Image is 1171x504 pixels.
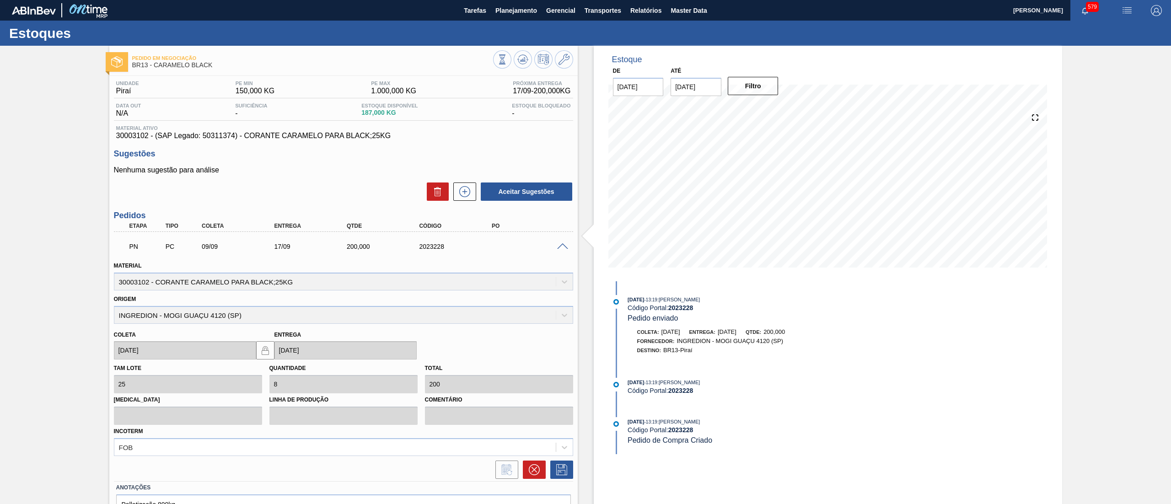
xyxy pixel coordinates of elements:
button: Aceitar Sugestões [481,182,572,201]
span: - 13:19 [645,419,657,424]
p: PN [129,243,164,250]
div: 200,000 [344,243,427,250]
span: Unidade [116,80,139,86]
span: Destino: [637,348,661,353]
span: Estoque Disponível [361,103,418,108]
span: PE MAX [371,80,416,86]
div: Código Portal: [628,387,845,394]
div: Pedido em Negociação [127,236,167,257]
img: locked [260,345,271,356]
div: Excluir Sugestões [422,182,449,201]
span: BR13 - CARAMELO BLACK [132,62,493,69]
img: TNhmsLtSVTkK8tSr43FrP2fwEKptu5GPRR3wAAAABJRU5ErkJggg== [12,6,56,15]
span: : [PERSON_NAME] [657,419,700,424]
label: Até [671,68,681,74]
div: Código Portal: [628,304,845,311]
span: - 13:19 [645,380,657,385]
span: 30003102 - (SAP Legado: 50311374) - CORANTE CARAMELO PARA BLACK;25KG [116,132,571,140]
button: Atualizar Gráfico [514,50,532,69]
span: Suficiência [235,103,267,108]
span: [DATE] [718,328,736,335]
h3: Sugestões [114,149,573,159]
div: Informar alteração no pedido [491,461,518,479]
div: Entrega [272,223,355,229]
span: Planejamento [495,5,537,16]
span: : [PERSON_NAME] [657,297,700,302]
h1: Estoques [9,28,172,38]
span: : [PERSON_NAME] [657,380,700,385]
span: 200,000 [763,328,785,335]
span: [DATE] [628,380,644,385]
label: Entrega [274,332,301,338]
span: Entrega: [689,329,715,335]
input: dd/mm/yyyy [613,78,664,96]
label: Anotações [116,481,571,494]
button: Filtro [728,77,779,95]
strong: 2023228 [668,426,693,434]
button: Ir ao Master Data / Geral [555,50,573,69]
div: Qtde [344,223,427,229]
span: Data out [116,103,141,108]
span: 579 [1086,2,1099,12]
div: Tipo [163,223,203,229]
span: Gerencial [546,5,575,16]
img: userActions [1122,5,1133,16]
div: Etapa [127,223,167,229]
div: 17/09/2025 [272,243,355,250]
span: Material ativo [116,125,571,131]
input: dd/mm/yyyy [671,78,721,96]
button: Notificações [1070,4,1100,17]
span: [DATE] [628,297,644,302]
span: Próxima Entrega [513,80,570,86]
span: Pedido em Negociação [132,55,493,61]
span: Coleta: [637,329,659,335]
strong: 2023228 [668,387,693,394]
span: INGREDION - MOGI GUAÇU 4120 (SP) [677,338,783,344]
span: 187,000 KG [361,109,418,116]
div: Coleta [199,223,282,229]
strong: 2023228 [668,304,693,311]
span: Relatórios [630,5,661,16]
span: Estoque Bloqueado [512,103,570,108]
span: 150,000 KG [236,87,274,95]
div: FOB [119,443,133,451]
span: Fornecedor: [637,338,675,344]
label: Total [425,365,443,371]
span: Transportes [585,5,621,16]
button: locked [256,341,274,359]
span: Qtde: [746,329,761,335]
span: PE MIN [236,80,274,86]
span: - 13:19 [645,297,657,302]
div: Aceitar Sugestões [476,182,573,202]
h3: Pedidos [114,211,573,220]
div: PO [489,223,572,229]
img: atual [613,421,619,427]
img: atual [613,382,619,387]
span: 1.000,000 KG [371,87,416,95]
div: Cancelar pedido [518,461,546,479]
label: Origem [114,296,136,302]
div: - [233,103,269,118]
label: [MEDICAL_DATA] [114,393,262,407]
div: Estoque [612,55,642,64]
label: Coleta [114,332,136,338]
div: Nova sugestão [449,182,476,201]
input: dd/mm/yyyy [114,341,256,359]
img: atual [613,299,619,305]
span: Tarefas [464,5,486,16]
label: Incoterm [114,428,143,434]
button: Visão Geral dos Estoques [493,50,511,69]
span: Master Data [671,5,707,16]
div: 2023228 [417,243,500,250]
span: BR13-Piraí [663,347,693,354]
label: Linha de Produção [269,393,418,407]
span: [DATE] [661,328,680,335]
span: [DATE] [628,419,644,424]
div: 09/09/2025 [199,243,282,250]
div: Código [417,223,500,229]
span: Pedido enviado [628,314,678,322]
input: dd/mm/yyyy [274,341,417,359]
img: Ícone [111,56,123,68]
span: 17/09 - 200,000 KG [513,87,570,95]
img: Logout [1151,5,1162,16]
